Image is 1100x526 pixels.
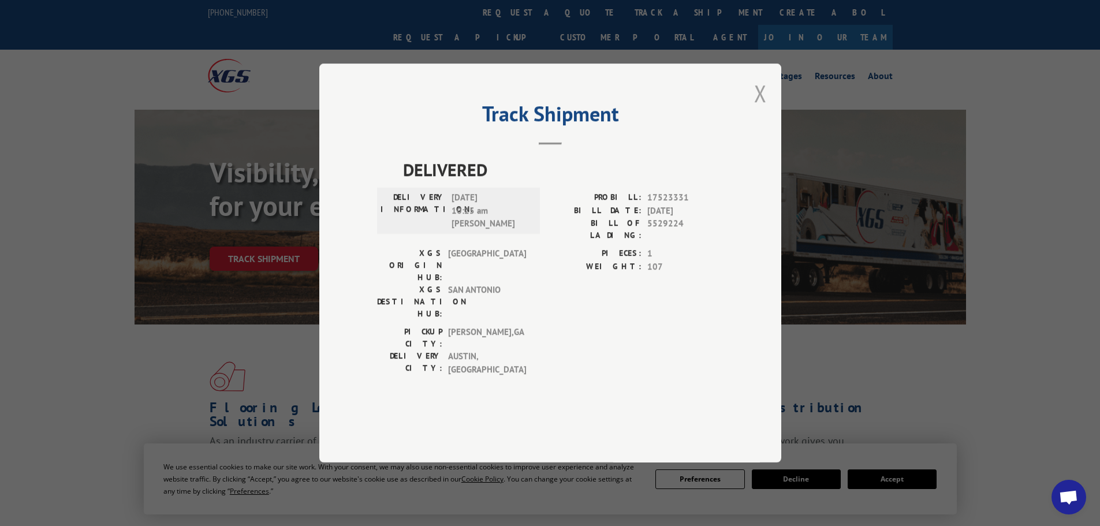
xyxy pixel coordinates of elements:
[754,78,767,109] button: Close modal
[647,204,724,218] span: [DATE]
[448,283,526,320] span: SAN ANTONIO
[550,217,642,241] label: BILL OF LADING:
[381,191,446,230] label: DELIVERY INFORMATION:
[550,191,642,204] label: PROBILL:
[377,247,442,283] label: XGS ORIGIN HUB:
[377,326,442,350] label: PICKUP CITY:
[377,283,442,320] label: XGS DESTINATION HUB:
[550,260,642,274] label: WEIGHT:
[377,106,724,128] h2: Track Shipment
[647,260,724,274] span: 107
[550,247,642,260] label: PIECES:
[452,191,530,230] span: [DATE] 10:25 am [PERSON_NAME]
[448,247,526,283] span: [GEOGRAPHIC_DATA]
[403,156,724,182] span: DELIVERED
[1051,480,1086,514] div: Open chat
[448,326,526,350] span: [PERSON_NAME] , GA
[550,204,642,218] label: BILL DATE:
[647,191,724,204] span: 17523331
[647,217,724,241] span: 5529224
[647,247,724,260] span: 1
[377,350,442,376] label: DELIVERY CITY:
[448,350,526,376] span: AUSTIN , [GEOGRAPHIC_DATA]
